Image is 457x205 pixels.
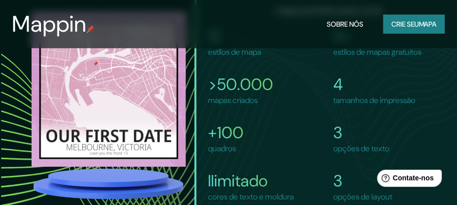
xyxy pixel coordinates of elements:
[334,170,343,191] font: 3
[334,47,422,57] font: estilos de mapas gratuitos
[208,191,294,202] font: cores de texto e moldura
[334,122,343,143] font: 3
[208,170,268,191] font: Ilimitado
[323,15,367,34] button: Sobre nós
[419,20,437,29] font: mapa
[334,95,416,106] font: tamanhos de impressão
[368,166,446,194] iframe: Iniciador de widget de ajuda
[208,74,274,95] font: >50.000
[334,191,393,202] font: opções de layout
[391,20,419,29] font: Crie seu
[334,74,343,95] font: 4
[12,10,87,39] font: Mappin
[208,95,258,106] font: mapas criados
[208,47,262,57] font: estilos de mapa
[32,12,186,167] img: melbourne.png
[87,25,95,33] img: pino de mapa
[208,143,237,154] font: quadros
[208,122,244,143] font: +100
[334,143,390,154] font: opções de texto
[327,20,363,29] font: Sobre nós
[383,15,445,34] button: Crie seumapa
[32,167,186,201] img: platform.png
